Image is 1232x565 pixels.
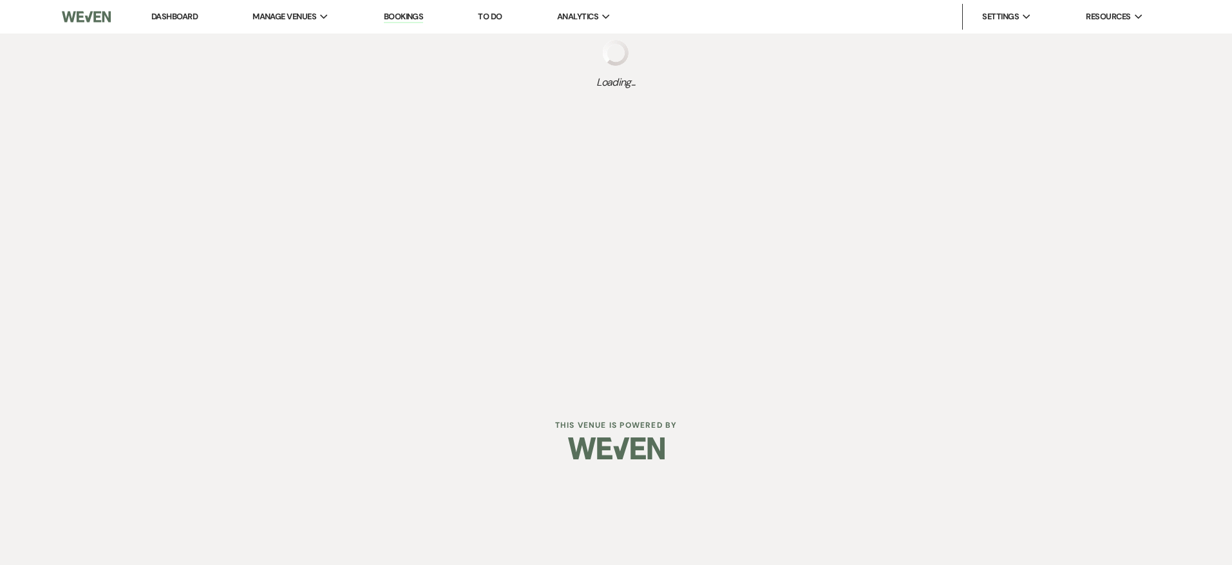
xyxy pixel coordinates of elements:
[568,426,665,471] img: Weven Logo
[252,10,316,23] span: Manage Venues
[384,11,424,23] a: Bookings
[62,3,111,30] img: Weven Logo
[557,10,598,23] span: Analytics
[982,10,1019,23] span: Settings
[596,75,636,90] span: Loading...
[478,11,502,22] a: To Do
[603,40,629,66] img: loading spinner
[1086,10,1130,23] span: Resources
[151,11,198,22] a: Dashboard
